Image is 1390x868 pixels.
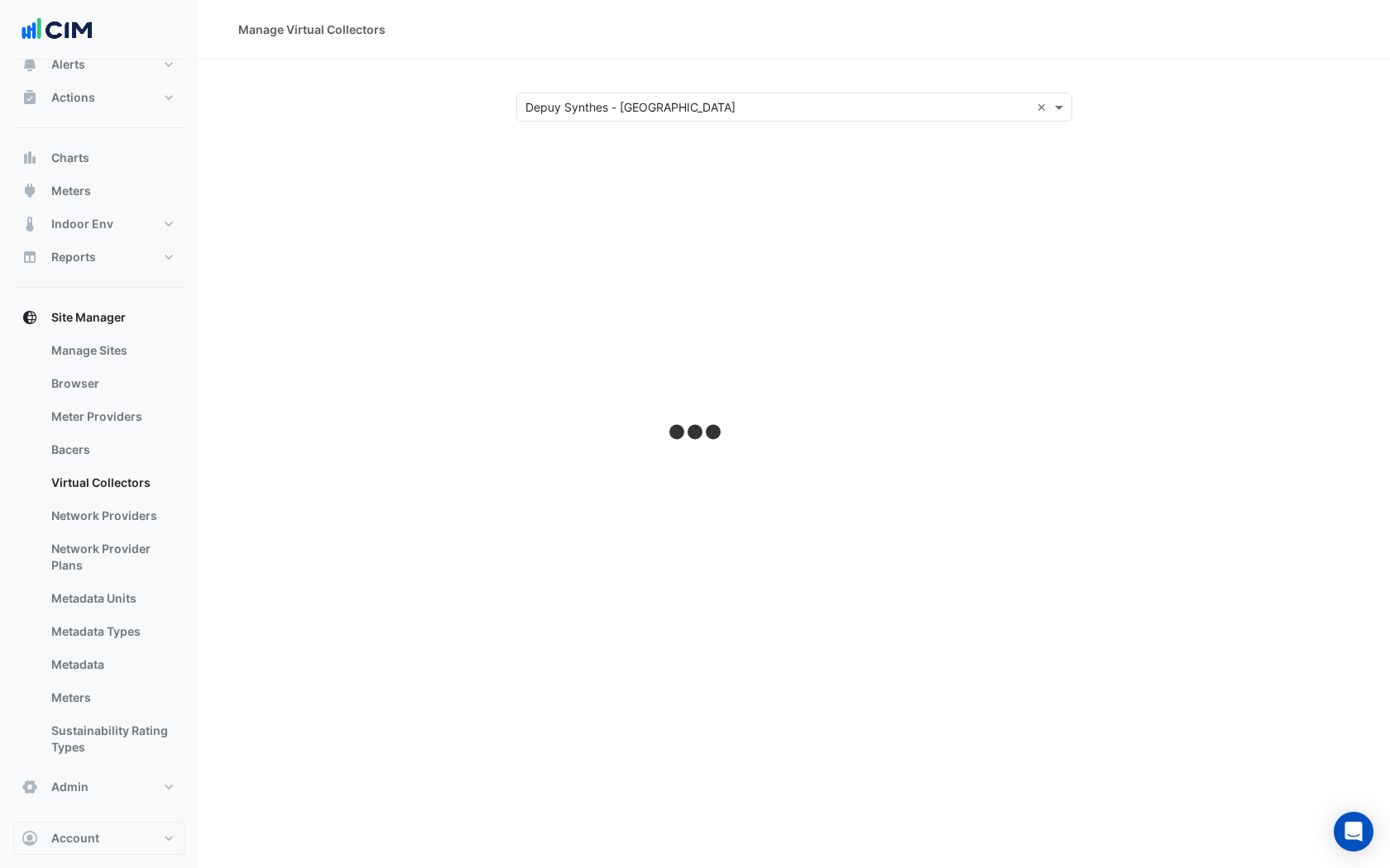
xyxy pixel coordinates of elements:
button: Site Manager [13,301,185,334]
a: Meters [38,681,185,714]
app-icon: Actions [22,89,38,106]
button: Account [13,822,185,855]
button: Meters [13,174,185,207]
app-icon: Site Manager [22,309,38,326]
button: Actions [13,81,185,114]
button: Admin [13,770,185,804]
div: Manage Virtual Collectors [238,21,386,38]
button: Alerts [13,48,185,81]
span: Clear [1037,98,1051,116]
button: Indoor Env [13,207,185,241]
a: Manage Sites [38,334,185,367]
span: Actions [51,89,95,106]
button: Charts [13,141,185,174]
span: Admin [51,779,89,795]
span: Meters [51,183,91,199]
span: Site Manager [51,309,126,326]
div: Site Manager [13,334,185,770]
app-icon: Meters [22,183,38,199]
app-icon: Alerts [22,56,38,73]
span: Charts [51,150,89,166]
a: Network Provider Plans [38,532,185,582]
div: Open Intercom Messenger [1334,812,1373,851]
app-icon: Admin [22,779,38,795]
button: Reports [13,241,185,274]
a: Bacers [38,433,185,466]
a: Metadata [38,648,185,681]
a: Network Providers [38,499,185,532]
app-icon: Reports [22,249,38,265]
a: Virtual Collectors [38,466,185,499]
span: Reports [51,249,96,265]
span: Account [51,830,99,847]
img: Company Logo [20,13,94,46]
app-icon: Indoor Env [22,216,38,232]
a: Metadata Types [38,615,185,648]
a: Browser [38,367,185,400]
app-icon: Charts [22,150,38,166]
a: Sustainability Rating Types [38,714,185,764]
span: Indoor Env [51,216,113,232]
a: Meter Providers [38,400,185,433]
span: Alerts [51,56,85,73]
a: Metadata Units [38,582,185,615]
